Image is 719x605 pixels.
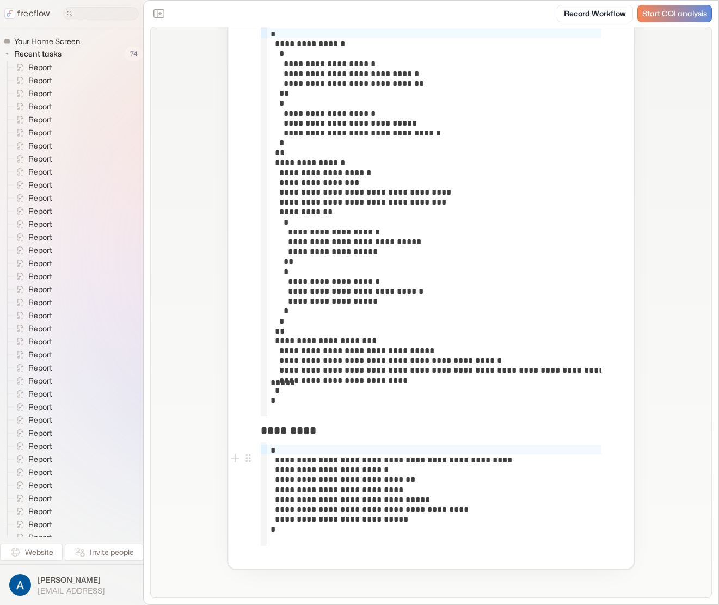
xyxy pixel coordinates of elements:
[8,87,57,100] a: Report
[26,323,56,334] span: Report
[26,271,56,282] span: Report
[8,322,57,335] a: Report
[26,62,56,73] span: Report
[26,441,56,452] span: Report
[9,574,31,596] img: profile
[26,336,56,347] span: Report
[26,140,56,151] span: Report
[8,374,57,387] a: Report
[3,47,66,60] button: Recent tasks
[26,193,56,203] span: Report
[26,114,56,125] span: Report
[26,180,56,190] span: Report
[8,74,57,87] a: Report
[642,9,707,18] span: Start COI analysis
[8,309,57,322] a: Report
[38,575,105,585] span: [PERSON_NAME]
[26,467,56,478] span: Report
[26,428,56,439] span: Report
[3,36,84,47] a: Your Home Screen
[8,192,57,205] a: Report
[26,297,56,308] span: Report
[8,283,57,296] a: Report
[26,454,56,465] span: Report
[8,205,57,218] a: Report
[8,61,57,74] a: Report
[17,7,50,20] p: freeflow
[26,480,56,491] span: Report
[8,139,57,152] a: Report
[8,152,57,165] a: Report
[8,440,57,453] a: Report
[26,166,56,177] span: Report
[8,413,57,427] a: Report
[26,258,56,269] span: Report
[26,127,56,138] span: Report
[38,586,105,596] span: [EMAIL_ADDRESS]
[12,36,83,47] span: Your Home Screen
[637,5,712,22] a: Start COI analysis
[26,493,56,504] span: Report
[12,48,65,59] span: Recent tasks
[8,387,57,400] a: Report
[8,466,57,479] a: Report
[8,257,57,270] a: Report
[8,492,57,505] a: Report
[8,165,57,178] a: Report
[7,571,137,598] button: [PERSON_NAME][EMAIL_ADDRESS]
[8,100,57,113] a: Report
[557,5,633,22] a: Record Workflow
[150,5,168,22] button: Close the sidebar
[8,335,57,348] a: Report
[8,113,57,126] a: Report
[26,402,56,412] span: Report
[26,519,56,530] span: Report
[26,506,56,517] span: Report
[8,518,57,531] a: Report
[26,88,56,99] span: Report
[8,296,57,309] a: Report
[26,532,56,543] span: Report
[8,178,57,192] a: Report
[8,479,57,492] a: Report
[26,388,56,399] span: Report
[26,232,56,243] span: Report
[26,284,56,295] span: Report
[8,270,57,283] a: Report
[242,452,255,465] button: Open block menu
[8,505,57,518] a: Report
[26,349,56,360] span: Report
[8,348,57,361] a: Report
[4,7,50,20] a: freeflow
[65,544,143,561] button: Invite people
[26,206,56,217] span: Report
[8,126,57,139] a: Report
[26,101,56,112] span: Report
[26,375,56,386] span: Report
[26,75,56,86] span: Report
[229,452,242,465] button: Add block
[8,218,57,231] a: Report
[8,400,57,413] a: Report
[26,245,56,256] span: Report
[26,153,56,164] span: Report
[8,427,57,440] a: Report
[26,310,56,321] span: Report
[8,361,57,374] a: Report
[8,531,57,544] a: Report
[8,244,57,257] a: Report
[26,415,56,425] span: Report
[26,362,56,373] span: Report
[8,231,57,244] a: Report
[26,219,56,230] span: Report
[125,47,143,61] span: 74
[8,453,57,466] a: Report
